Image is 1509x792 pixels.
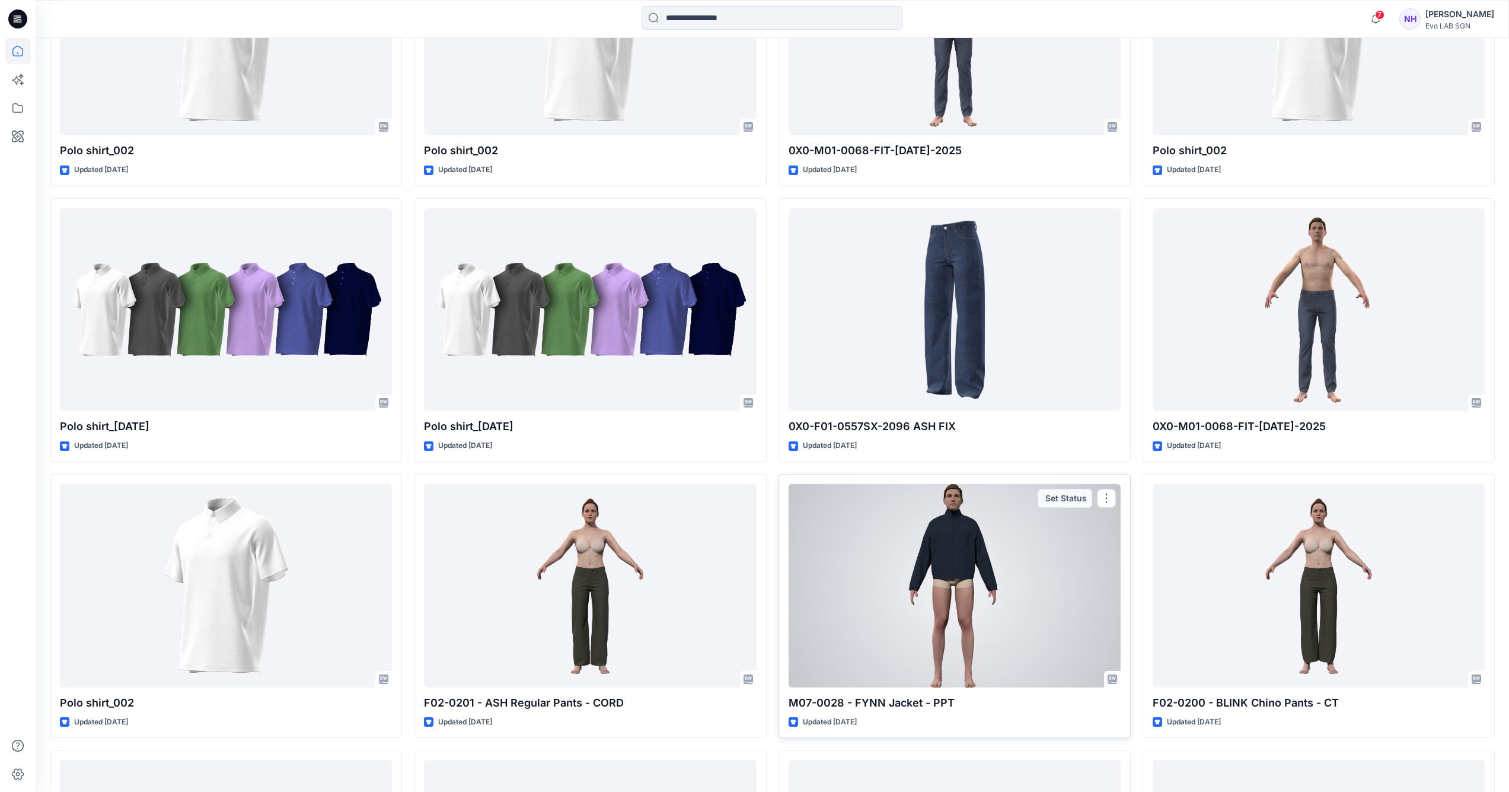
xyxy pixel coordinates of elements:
p: Updated [DATE] [438,440,492,452]
p: Updated [DATE] [74,716,128,729]
p: F02-0200 - BLINK Chino Pants - CT [1153,695,1485,711]
p: Polo shirt_002 [424,142,756,159]
p: Polo shirt_002 [60,695,392,711]
p: Updated [DATE] [1167,164,1221,176]
p: M07-0028 - FYNN Jacket - PPT [789,695,1121,711]
p: Updated [DATE] [803,440,857,452]
div: Evo LAB SGN [1425,21,1494,30]
a: M07-0028 - FYNN Jacket - PPT [789,484,1121,688]
p: 0X0-F01-0557SX-2096 ASH FIX [789,418,1121,435]
p: F02-0201 - ASH Regular Pants - CORD [424,695,756,711]
p: 0X0-M01-0068-FIT-[DATE]-2025 [1153,418,1485,435]
p: Updated [DATE] [74,440,128,452]
p: Updated [DATE] [74,164,128,176]
div: [PERSON_NAME] [1425,7,1494,21]
a: Polo shirt_11Sep2025 [424,208,756,412]
p: Updated [DATE] [803,164,857,176]
p: Polo shirt_002 [60,142,392,159]
p: Updated [DATE] [438,164,492,176]
p: 0X0-M01-0068-FIT-[DATE]-2025 [789,142,1121,159]
a: F02-0201 - ASH Regular Pants - CORD [424,484,756,688]
p: Polo shirt_[DATE] [424,418,756,435]
a: Polo shirt_11Sep2025 [60,208,392,412]
div: NH [1399,8,1421,30]
span: 7 [1375,10,1384,20]
p: Updated [DATE] [1167,716,1221,729]
a: F02-0200 - BLINK Chino Pants - CT [1153,484,1485,688]
p: Updated [DATE] [803,716,857,729]
a: Polo shirt_002 [60,484,392,688]
p: Updated [DATE] [1167,440,1221,452]
p: Polo shirt_002 [1153,142,1485,159]
a: 0X0-F01-0557SX-2096 ASH FIX [789,208,1121,412]
p: Updated [DATE] [438,716,492,729]
a: 0X0-M01-0068-FIT-JUL-2025 [1153,208,1485,412]
p: Polo shirt_[DATE] [60,418,392,435]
